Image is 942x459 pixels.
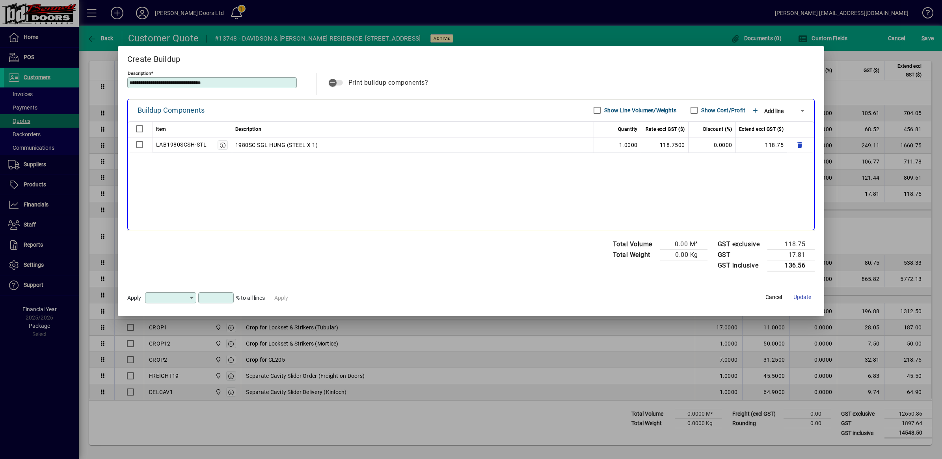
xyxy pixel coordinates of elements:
[765,293,782,301] span: Cancel
[236,295,265,301] span: % to all lines
[689,137,736,153] td: 0.0000
[235,125,262,134] span: Description
[714,239,768,249] td: GST exclusive
[618,125,638,134] span: Quantity
[603,106,676,114] label: Show Line Volumes/Weights
[736,137,787,153] td: 118.75
[660,249,707,260] td: 0.00 Kg
[767,249,815,260] td: 17.81
[127,295,141,301] span: Apply
[646,125,685,134] span: Rate excl GST ($)
[700,106,745,114] label: Show Cost/Profit
[703,125,732,134] span: Discount (%)
[767,260,815,271] td: 136.56
[609,249,660,260] td: Total Weight
[793,293,811,301] span: Update
[128,70,151,76] mat-label: Description
[739,125,784,134] span: Extend excl GST ($)
[156,125,166,134] span: Item
[761,290,786,304] button: Cancel
[644,140,685,150] div: 118.7500
[156,140,207,149] div: LAB1980SCSH-STL
[609,239,660,249] td: Total Volume
[138,104,205,117] div: Buildup Components
[348,79,428,86] span: Print buildup components?
[714,260,768,271] td: GST inclusive
[118,46,825,69] h2: Create Buildup
[789,290,815,304] button: Update
[764,108,784,114] span: Add line
[232,137,594,153] td: 1980SC SGL HUNG (STEEL X 1)
[714,249,768,260] td: GST
[660,239,707,249] td: 0.00 M³
[594,137,641,153] td: 1.0000
[767,239,815,249] td: 118.75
